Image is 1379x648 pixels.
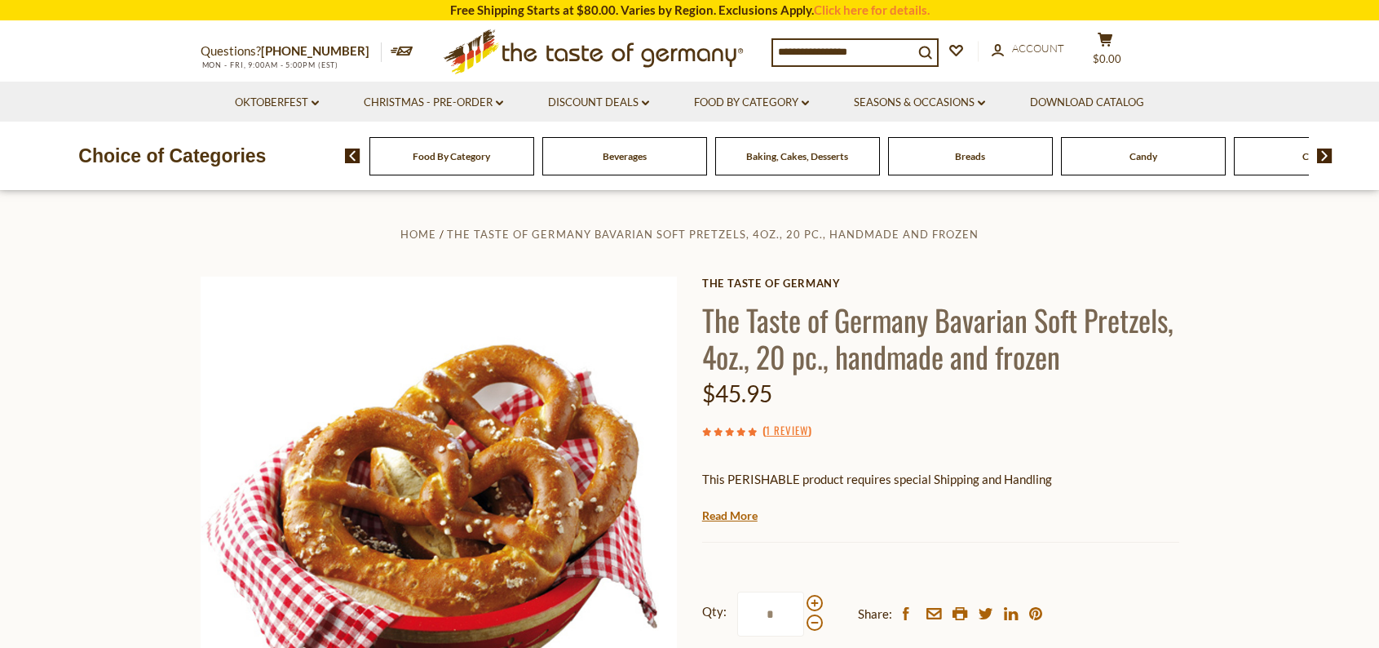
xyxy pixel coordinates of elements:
p: Questions? [201,41,382,62]
a: Food By Category [413,150,490,162]
h1: The Taste of Germany Bavarian Soft Pretzels, 4oz., 20 pc., handmade and frozen [702,301,1179,375]
a: Candy [1129,150,1157,162]
img: previous arrow [345,149,360,163]
a: Home [400,228,436,241]
strong: Qty: [702,601,727,622]
p: This PERISHABLE product requires special Shipping and Handling [702,469,1179,490]
li: We will ship this product in heat-protective packaging and ice. [718,502,1179,522]
span: Share: [858,604,892,624]
a: Baking, Cakes, Desserts [746,150,848,162]
a: Christmas - PRE-ORDER [364,94,503,112]
a: The Taste of Germany [702,277,1179,290]
a: Food By Category [694,94,809,112]
span: ( ) [762,422,811,438]
a: Seasons & Occasions [854,94,985,112]
a: Oktoberfest [235,94,319,112]
span: $45.95 [702,379,772,407]
a: Click here for details. [814,2,930,17]
a: The Taste of Germany Bavarian Soft Pretzels, 4oz., 20 pc., handmade and frozen [447,228,978,241]
a: Account [992,40,1064,58]
a: Beverages [603,150,647,162]
a: Breads [955,150,985,162]
a: [PHONE_NUMBER] [261,43,369,58]
a: Read More [702,508,758,524]
a: 1 Review [766,422,808,440]
span: MON - FRI, 9:00AM - 5:00PM (EST) [201,60,339,69]
a: Discount Deals [548,94,649,112]
button: $0.00 [1081,32,1130,73]
span: $0.00 [1093,52,1121,65]
span: Account [1012,42,1064,55]
input: Qty: [737,592,804,637]
a: Cereal [1302,150,1330,162]
a: Download Catalog [1030,94,1144,112]
img: next arrow [1317,149,1333,163]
